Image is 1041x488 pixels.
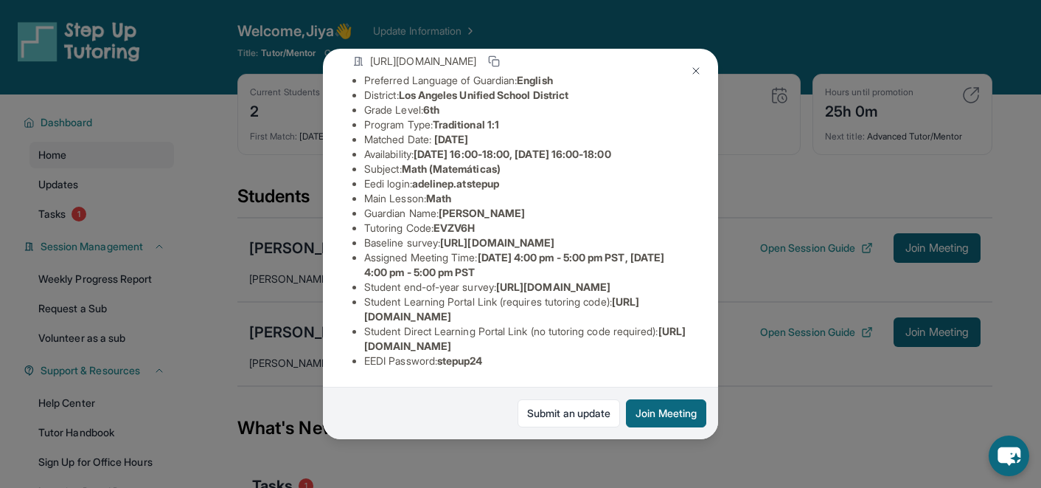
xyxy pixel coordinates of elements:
span: EVZV6H [434,221,475,234]
img: Close Icon [690,65,702,77]
li: District: [364,88,689,103]
li: Main Lesson : [364,191,689,206]
li: Availability: [364,147,689,162]
span: 6th [423,103,439,116]
span: Traditional 1:1 [433,118,499,131]
span: Los Angeles Unified School District [399,89,568,101]
li: Grade Level: [364,103,689,117]
li: Preferred Language of Guardian: [364,73,689,88]
button: Join Meeting [626,399,706,427]
span: [DATE] [434,133,468,145]
span: Math [426,192,451,205]
li: Student Direct Learning Portal Link (no tutoring code required) : [364,324,689,354]
li: EEDI Password : [364,354,689,368]
button: Copy link [485,52,503,70]
li: Guardian Name : [364,206,689,221]
li: Tutoring Code : [364,221,689,236]
span: [DATE] 4:00 pm - 5:00 pm PST, [DATE] 4:00 pm - 5:00 pm PST [364,251,664,278]
span: Math (Matemáticas) [402,162,501,175]
span: [DATE] 16:00-18:00, [DATE] 16:00-18:00 [414,148,611,160]
span: adelinep.atstepup [412,177,499,190]
span: [URL][DOMAIN_NAME] [496,281,610,293]
button: chat-button [989,436,1029,476]
span: [URL][DOMAIN_NAME] [440,236,554,249]
span: [PERSON_NAME] [439,207,525,219]
a: Submit an update [518,399,620,427]
li: Matched Date: [364,132,689,147]
li: Assigned Meeting Time : [364,250,689,280]
span: [URL][DOMAIN_NAME] [370,54,476,69]
li: Program Type: [364,117,689,132]
li: Baseline survey : [364,236,689,250]
li: Student Learning Portal Link (requires tutoring code) : [364,295,689,324]
li: Student end-of-year survey : [364,280,689,295]
span: stepup24 [437,354,483,367]
span: English [517,74,553,86]
li: Subject : [364,162,689,176]
li: Eedi login : [364,176,689,191]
